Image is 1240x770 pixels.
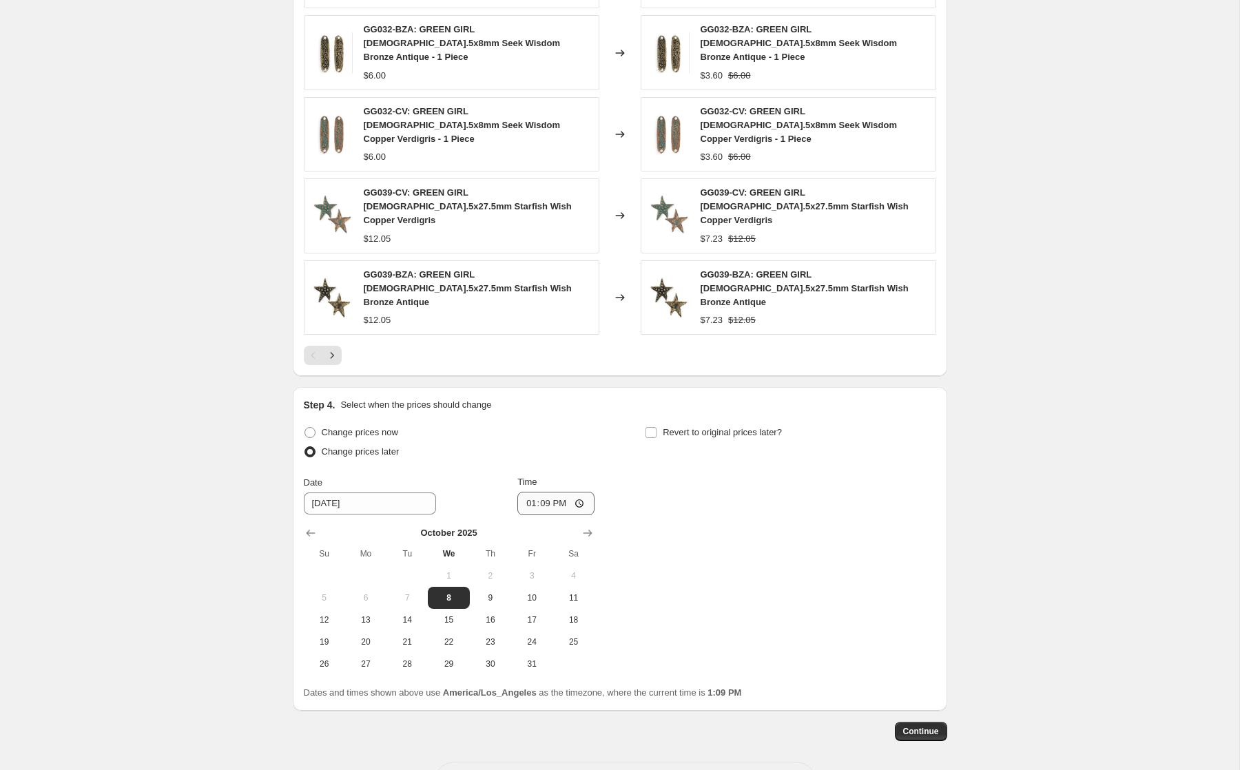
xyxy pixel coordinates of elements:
[301,523,320,543] button: Show previous month, September 2025
[558,614,588,625] span: 18
[517,548,547,559] span: Fr
[511,609,552,631] button: Friday October 17 2025
[701,269,909,307] span: GG039-BZA: GREEN GIRL [DEMOGRAPHIC_DATA].5x27.5mm Starfish Wish Bronze Antique
[392,658,422,669] span: 28
[701,150,723,164] div: $3.60
[386,587,428,609] button: Tuesday October 7 2025
[433,570,464,581] span: 1
[517,492,595,515] input: 12:00
[386,631,428,653] button: Tuesday October 21 2025
[475,592,506,603] span: 9
[309,614,340,625] span: 12
[351,614,381,625] span: 13
[511,587,552,609] button: Friday October 10 2025
[517,570,547,581] span: 3
[470,609,511,631] button: Thursday October 16 2025
[648,114,690,155] img: 351068_80x.jpg
[364,106,560,144] span: GG032-CV: GREEN GIRL [DEMOGRAPHIC_DATA].5x8mm Seek Wisdom Copper Verdigris - 1 Piece
[322,446,400,457] span: Change prices later
[648,195,690,236] img: 351065_80x.jpg
[345,587,386,609] button: Monday October 6 2025
[351,636,381,647] span: 20
[470,653,511,675] button: Thursday October 30 2025
[364,232,391,246] div: $12.05
[552,565,594,587] button: Saturday October 4 2025
[701,24,897,62] span: GG032-BZA: GREEN GIRL [DEMOGRAPHIC_DATA].5x8mm Seek Wisdom Bronze Antique - 1 Piece
[428,653,469,675] button: Wednesday October 29 2025
[475,658,506,669] span: 30
[511,631,552,653] button: Friday October 24 2025
[475,548,506,559] span: Th
[517,477,537,487] span: Time
[304,477,322,488] span: Date
[364,269,572,307] span: GG039-BZA: GREEN GIRL [DEMOGRAPHIC_DATA].5x27.5mm Starfish Wish Bronze Antique
[386,609,428,631] button: Tuesday October 14 2025
[311,195,353,236] img: 351065_80x.jpg
[304,492,436,514] input: 10/8/2025
[701,187,909,225] span: GG039-CV: GREEN GIRL [DEMOGRAPHIC_DATA].5x27.5mm Starfish Wish Copper Verdigris
[728,232,756,246] strike: $12.05
[511,565,552,587] button: Friday October 3 2025
[552,587,594,609] button: Saturday October 11 2025
[309,548,340,559] span: Su
[728,150,751,164] strike: $6.00
[311,114,353,155] img: 351068_80x.jpg
[304,631,345,653] button: Sunday October 19 2025
[517,614,547,625] span: 17
[428,543,469,565] th: Wednesday
[304,543,345,565] th: Sunday
[304,587,345,609] button: Sunday October 5 2025
[433,548,464,559] span: We
[552,543,594,565] th: Saturday
[443,687,537,698] b: America/Los_Angeles
[558,592,588,603] span: 11
[340,398,491,412] p: Select when the prices should change
[470,543,511,565] th: Thursday
[309,592,340,603] span: 5
[392,548,422,559] span: Tu
[475,636,506,647] span: 23
[322,427,398,437] span: Change prices now
[304,346,342,365] nav: Pagination
[558,548,588,559] span: Sa
[511,543,552,565] th: Friday
[517,592,547,603] span: 10
[470,587,511,609] button: Thursday October 9 2025
[392,636,422,647] span: 21
[558,636,588,647] span: 25
[428,587,469,609] button: Today Wednesday October 8 2025
[701,232,723,246] div: $7.23
[701,69,723,83] div: $3.60
[304,609,345,631] button: Sunday October 12 2025
[903,726,939,737] span: Continue
[311,277,353,318] img: 351066_80x.jpg
[386,543,428,565] th: Tuesday
[558,570,588,581] span: 4
[345,653,386,675] button: Monday October 27 2025
[728,313,756,327] strike: $12.05
[309,636,340,647] span: 19
[392,592,422,603] span: 7
[517,658,547,669] span: 31
[311,32,353,74] img: 351053_80x.jpg
[428,631,469,653] button: Wednesday October 22 2025
[433,658,464,669] span: 29
[345,543,386,565] th: Monday
[728,69,751,83] strike: $6.00
[364,150,386,164] div: $6.00
[701,106,897,144] span: GG032-CV: GREEN GIRL [DEMOGRAPHIC_DATA].5x8mm Seek Wisdom Copper Verdigris - 1 Piece
[552,609,594,631] button: Saturday October 18 2025
[475,614,506,625] span: 16
[663,427,782,437] span: Revert to original prices later?
[345,631,386,653] button: Monday October 20 2025
[428,609,469,631] button: Wednesday October 15 2025
[364,313,391,327] div: $12.05
[392,614,422,625] span: 14
[475,570,506,581] span: 2
[304,398,335,412] h2: Step 4.
[701,313,723,327] div: $7.23
[433,592,464,603] span: 8
[895,722,947,741] button: Continue
[364,187,572,225] span: GG039-CV: GREEN GIRL [DEMOGRAPHIC_DATA].5x27.5mm Starfish Wish Copper Verdigris
[386,653,428,675] button: Tuesday October 28 2025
